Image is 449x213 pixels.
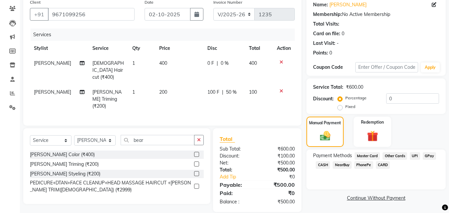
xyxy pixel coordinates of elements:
div: [PERSON_NAME] Triming (₹200) [30,161,99,168]
span: | [222,89,223,96]
th: Service [88,41,129,56]
span: 1 [132,60,135,66]
span: 0 % [221,60,229,67]
div: PEDICURE+DTAN+FACE CLEANUP+HEAD MASSAGE HAIRCUT +[PERSON_NAME] TRIM([DEMOGRAPHIC_DATA]) (₹2999) [30,179,191,193]
div: ₹600.00 [346,84,363,91]
div: Sub Total: [215,146,257,153]
span: 400 [159,60,167,66]
div: Net: [215,160,257,166]
span: [PERSON_NAME] [34,89,71,95]
span: NearBuy [333,161,352,169]
div: ₹500.00 [257,166,300,173]
div: Name: [313,1,328,8]
div: 0 [342,30,344,37]
span: [PERSON_NAME] [34,60,71,66]
input: Enter Offer / Coupon Code [355,62,418,72]
a: Continue Without Payment [308,195,444,202]
div: No Active Membership [313,11,439,18]
img: _gift.svg [364,129,382,143]
th: Disc [203,41,245,56]
th: Stylist [30,41,88,56]
span: 1 [132,89,135,95]
button: +91 [30,8,49,21]
th: Price [155,41,204,56]
th: Qty [128,41,155,56]
span: CASH [316,161,330,169]
div: ₹0 [257,189,300,197]
input: Search or Scan [121,135,194,145]
span: Other Cards [383,152,407,160]
div: Coupon Code [313,64,355,71]
div: Balance : [215,198,257,205]
div: Paid: [215,189,257,197]
div: [PERSON_NAME] Styeling (₹200) [30,170,100,177]
div: ₹500.00 [257,181,300,189]
div: ₹500.00 [257,198,300,205]
div: Payable: [215,181,257,189]
span: 100 [249,89,257,95]
div: 0 [329,50,332,56]
label: Redemption [361,119,384,125]
span: CARD [376,161,390,169]
span: UPI [410,152,420,160]
th: Action [273,41,295,56]
div: Total Visits: [313,21,339,28]
div: ₹600.00 [257,146,300,153]
input: Search by Name/Mobile/Email/Code [48,8,135,21]
label: Manual Payment [309,120,341,126]
span: | [217,60,218,67]
span: 100 F [207,89,219,96]
a: [PERSON_NAME] [329,1,367,8]
span: PhonePe [354,161,373,169]
span: 50 % [226,89,237,96]
div: Discount: [313,95,334,102]
div: ₹100.00 [257,153,300,160]
span: [PERSON_NAME] Triming (₹200) [92,89,122,109]
div: Last Visit: [313,40,335,47]
label: Percentage [345,95,367,101]
span: Master Card [355,152,380,160]
span: GPay [423,152,436,160]
div: Service Total: [313,84,343,91]
span: Total [220,136,235,143]
img: _cash.svg [317,130,334,142]
div: - [337,40,339,47]
div: Total: [215,166,257,173]
span: [DEMOGRAPHIC_DATA] Haircut (₹400) [92,60,124,80]
label: Fixed [345,104,355,110]
button: Apply [421,62,440,72]
div: ₹500.00 [257,160,300,166]
th: Total [245,41,273,56]
div: Discount: [215,153,257,160]
span: 0 F [207,60,214,67]
div: Card on file: [313,30,340,37]
span: 200 [159,89,167,95]
a: Add Tip [215,173,264,180]
div: Points: [313,50,328,56]
div: Membership: [313,11,342,18]
div: Services [31,29,300,41]
span: 400 [249,60,257,66]
div: [PERSON_NAME] Color (₹400) [30,151,95,158]
span: Payment Methods [313,152,352,159]
div: ₹0 [265,173,300,180]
